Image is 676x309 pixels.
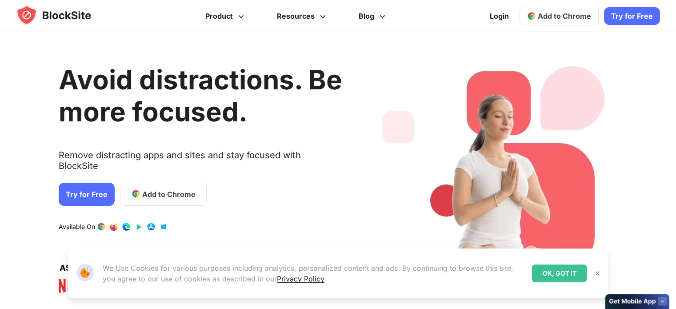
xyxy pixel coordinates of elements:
[484,5,514,27] a: Login
[532,265,587,282] div: OK, GOT IT
[59,222,95,231] text: Available On
[538,12,591,20] span: Add to Chrome
[604,7,660,25] a: Try for Free
[59,182,115,205] a: Try for Free
[16,4,108,26] img: blocksite-icon.5d769676.svg
[59,149,342,178] text: Remove distracting apps and sites and stay focused with BlockSite
[120,182,207,205] a: Add to Chrome
[103,263,525,284] p: We Use Cookies for various purposes including analytics, personalized content and ads. By continu...
[594,270,601,277] img: Close
[592,268,604,279] button: Close
[527,12,536,20] img: chrome-icon.svg
[520,7,599,25] a: Add to Chrome
[142,189,196,199] span: Add to Chrome
[59,63,342,127] h1: Avoid distractions. Be more focused.
[277,274,324,283] a: Privacy Policy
